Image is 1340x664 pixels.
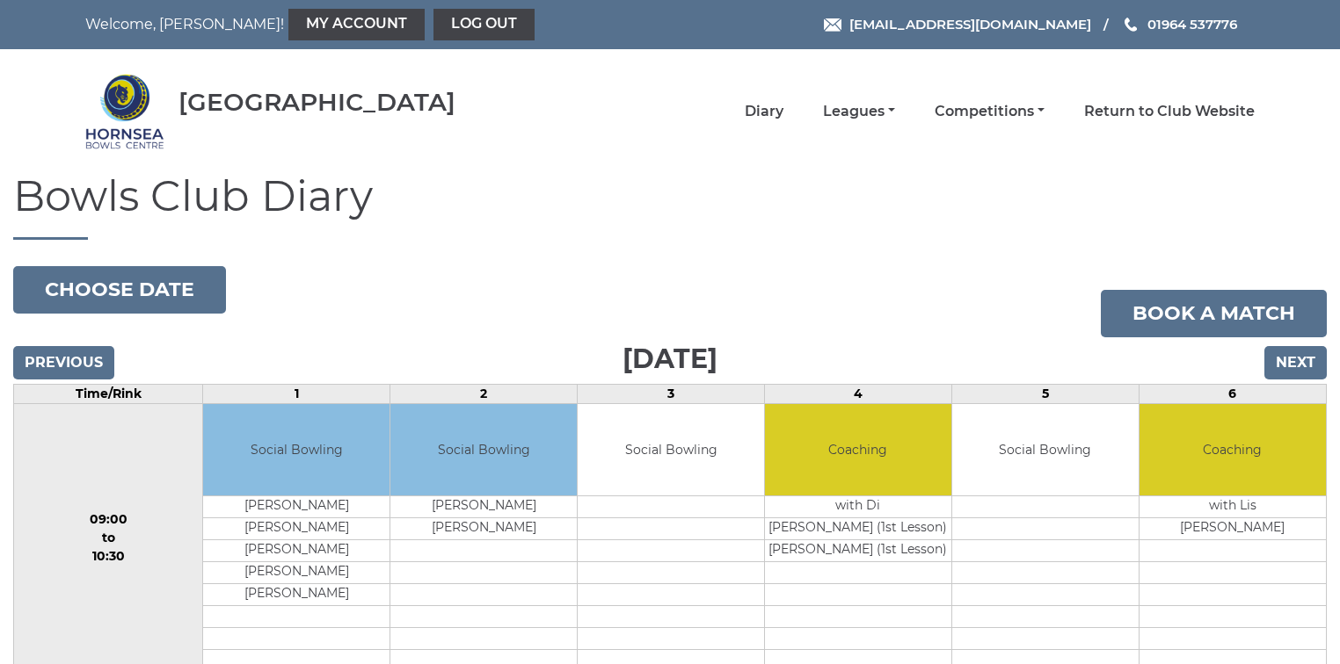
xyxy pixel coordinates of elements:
[578,404,764,496] td: Social Bowling
[765,518,951,540] td: [PERSON_NAME] (1st Lesson)
[1140,518,1326,540] td: [PERSON_NAME]
[951,384,1139,403] td: 5
[203,518,390,540] td: [PERSON_NAME]
[578,384,765,403] td: 3
[1140,404,1326,496] td: Coaching
[203,584,390,606] td: [PERSON_NAME]
[13,346,114,379] input: Previous
[824,18,841,32] img: Email
[849,16,1091,32] span: [EMAIL_ADDRESS][DOMAIN_NAME]
[203,384,390,403] td: 1
[390,384,578,403] td: 2
[390,404,577,496] td: Social Bowling
[823,102,895,121] a: Leagues
[824,14,1091,34] a: Email [EMAIL_ADDRESS][DOMAIN_NAME]
[13,173,1327,240] h1: Bowls Club Diary
[1139,384,1326,403] td: 6
[433,9,535,40] a: Log out
[1264,346,1327,379] input: Next
[1147,16,1237,32] span: 01964 537776
[952,404,1139,496] td: Social Bowling
[13,266,226,314] button: Choose date
[765,384,952,403] td: 4
[935,102,1045,121] a: Competitions
[14,384,203,403] td: Time/Rink
[288,9,425,40] a: My Account
[203,540,390,562] td: [PERSON_NAME]
[203,404,390,496] td: Social Bowling
[1084,102,1255,121] a: Return to Club Website
[390,518,577,540] td: [PERSON_NAME]
[765,496,951,518] td: with Di
[85,9,557,40] nav: Welcome, [PERSON_NAME]!
[1140,496,1326,518] td: with Lis
[178,89,455,116] div: [GEOGRAPHIC_DATA]
[203,496,390,518] td: [PERSON_NAME]
[765,540,951,562] td: [PERSON_NAME] (1st Lesson)
[1101,290,1327,337] a: Book a match
[1125,18,1137,32] img: Phone us
[85,72,164,151] img: Hornsea Bowls Centre
[390,496,577,518] td: [PERSON_NAME]
[1122,14,1237,34] a: Phone us 01964 537776
[745,102,783,121] a: Diary
[203,562,390,584] td: [PERSON_NAME]
[765,404,951,496] td: Coaching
